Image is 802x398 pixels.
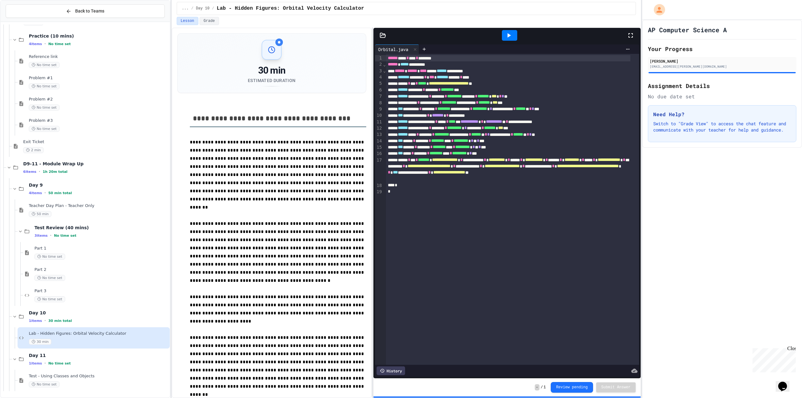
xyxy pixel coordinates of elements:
[29,353,169,358] span: Day 11
[375,55,383,61] div: 1
[200,17,219,25] button: Grade
[648,44,796,53] h2: Your Progress
[375,80,383,87] div: 5
[29,118,169,123] span: Problem #3
[23,147,44,153] span: 2 min
[375,189,383,195] div: 19
[182,6,189,11] span: ...
[375,106,383,112] div: 9
[29,319,42,323] span: 1 items
[544,385,546,390] span: 1
[375,125,383,132] div: 12
[375,183,383,189] div: 18
[34,225,169,230] span: Test Review (40 mins)
[248,65,295,76] div: 30 min
[34,296,65,302] span: No time set
[375,100,383,106] div: 8
[23,161,169,167] span: D9-11 - Module Wrap Up
[648,25,727,34] h1: AP Computer Science A
[29,374,169,379] span: Test - Using Classes and Objects
[541,385,543,390] span: /
[375,46,411,53] div: Orbital.java
[29,182,169,188] span: Day 9
[551,382,593,393] button: Review pending
[383,68,386,73] span: Fold line
[34,254,65,260] span: No time set
[375,144,383,151] div: 15
[75,8,104,14] span: Back to Teams
[29,361,42,365] span: 1 items
[34,288,169,294] span: Part 3
[776,373,796,392] iframe: chat widget
[29,126,60,132] span: No time set
[3,3,43,40] div: Chat with us now!Close
[29,33,169,39] span: Practice (10 mins)
[375,119,383,125] div: 11
[48,319,72,323] span: 30 min total
[43,170,67,174] span: 1h 20m total
[383,62,386,67] span: Fold line
[48,42,71,46] span: No time set
[650,58,794,64] div: [PERSON_NAME]
[212,6,214,11] span: /
[29,339,51,345] span: 30 min
[54,234,76,238] span: No time set
[50,233,51,238] span: •
[377,366,405,375] div: History
[650,64,794,69] div: [EMAIL_ADDRESS][PERSON_NAME][DOMAIN_NAME]
[39,169,40,174] span: •
[535,384,539,390] span: -
[34,246,169,251] span: Part 1
[191,6,193,11] span: /
[217,5,364,12] span: Lab - Hidden Figures: Orbital Velocity Calculator
[29,310,169,316] span: Day 10
[29,211,51,217] span: 50 min
[196,6,209,11] span: Day 10
[44,361,46,366] span: •
[750,346,796,372] iframe: chat widget
[34,267,169,272] span: Part 2
[34,234,48,238] span: 3 items
[375,151,383,157] div: 16
[44,190,46,195] span: •
[653,121,791,133] p: Switch to "Grade View" to access the chat feature and communicate with your teacher for help and ...
[375,112,383,119] div: 10
[596,382,636,392] button: Submit Answer
[653,111,791,118] h3: Need Help?
[29,62,60,68] span: No time set
[375,44,419,54] div: Orbital.java
[375,74,383,80] div: 4
[375,68,383,74] div: 3
[29,203,169,209] span: Teacher Day Plan - Teacher Only
[29,83,60,89] span: No time set
[34,275,65,281] span: No time set
[248,77,295,84] div: Estimated Duration
[375,138,383,144] div: 14
[647,3,667,17] div: My Account
[6,4,165,18] button: Back to Teams
[375,93,383,100] div: 7
[177,17,198,25] button: Lesson
[375,61,383,68] div: 2
[601,385,631,390] span: Submit Answer
[29,97,169,102] span: Problem #2
[29,75,169,81] span: Problem #1
[44,41,46,46] span: •
[48,361,71,365] span: No time set
[23,170,36,174] span: 6 items
[48,191,72,195] span: 50 min total
[29,54,169,59] span: Reference link
[44,318,46,323] span: •
[375,157,383,183] div: 17
[375,132,383,138] div: 13
[29,331,169,336] span: Lab - Hidden Figures: Orbital Velocity Calculator
[375,87,383,93] div: 6
[29,105,60,111] span: No time set
[648,81,796,90] h2: Assignment Details
[29,42,42,46] span: 4 items
[29,191,42,195] span: 4 items
[29,381,60,387] span: No time set
[23,139,169,145] span: Exit Ticket
[648,93,796,100] div: No due date set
